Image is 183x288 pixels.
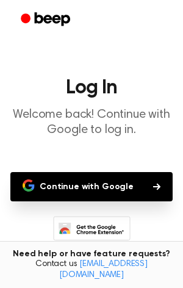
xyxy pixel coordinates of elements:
[59,260,148,279] a: [EMAIL_ADDRESS][DOMAIN_NAME]
[7,259,176,281] span: Contact us
[10,78,173,98] h1: Log In
[12,8,81,32] a: Beep
[10,172,173,201] button: Continue with Google
[10,107,173,138] p: Welcome back! Continue with Google to log in.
